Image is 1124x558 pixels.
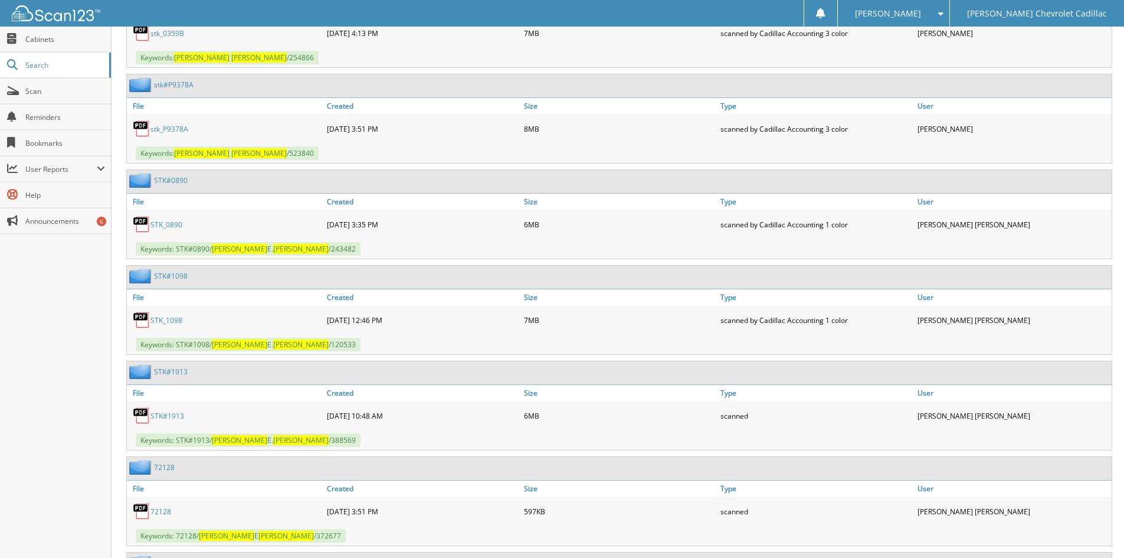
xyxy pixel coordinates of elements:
span: Scan [25,86,105,96]
div: scanned by Cadillac Accounting 1 color [717,213,915,236]
span: Bookmarks [25,138,105,148]
a: File [127,194,324,210]
span: [PERSON_NAME] [174,53,230,63]
img: folder2.png [129,460,154,475]
div: [DATE] 3:51 PM [324,500,521,523]
a: STK#0890 [154,175,188,185]
span: Cabinets [25,34,105,44]
img: folder2.png [129,364,154,379]
span: Keywords: STK#1098/ E. /120533 [136,338,361,351]
div: 6 [97,217,106,226]
a: Created [324,481,521,497]
a: 72128 [150,507,171,517]
a: Size [521,289,718,305]
span: [PERSON_NAME] [174,148,230,158]
a: User [915,98,1112,114]
div: [DATE] 3:35 PM [324,213,521,236]
span: [PERSON_NAME] [258,531,314,541]
span: [PERSON_NAME] [212,435,267,445]
div: scanned [717,500,915,523]
div: 8MB [521,117,718,141]
img: scan123-logo-white.svg [12,5,100,21]
div: 7MB [521,21,718,45]
div: scanned by Cadillac Accounting 1 color [717,308,915,332]
a: Size [521,481,718,497]
span: [PERSON_NAME] [212,244,267,254]
a: stk_0359B [150,28,184,38]
a: Type [717,194,915,210]
img: folder2.png [129,269,154,283]
img: folder2.png [129,77,154,92]
a: Type [717,385,915,401]
a: User [915,194,1112,210]
span: [PERSON_NAME] [273,244,329,254]
span: Help [25,190,105,200]
a: Type [717,98,915,114]
a: File [127,385,324,401]
span: Keywords: STK#0890/ E. /243482 [136,242,361,256]
span: [PERSON_NAME] [855,10,921,17]
div: scanned [717,404,915,428]
span: [PERSON_NAME] [273,340,329,350]
img: PDF.png [133,120,150,138]
span: User Reports [25,164,97,174]
span: Reminders [25,112,105,122]
div: [DATE] 10:48 AM [324,404,521,428]
span: Announcements [25,216,105,226]
span: [PERSON_NAME] [199,531,254,541]
div: 7MB [521,308,718,332]
a: STK#1098 [154,271,188,281]
img: PDF.png [133,24,150,42]
a: File [127,481,324,497]
a: Size [521,98,718,114]
div: scanned by Cadillac Accounting 3 color [717,117,915,141]
div: [PERSON_NAME] [PERSON_NAME] [915,213,1112,236]
div: [DATE] 3:51 PM [324,117,521,141]
a: File [127,289,324,305]
a: Created [324,98,521,114]
div: [PERSON_NAME] [PERSON_NAME] [915,404,1112,428]
a: User [915,481,1112,497]
div: [PERSON_NAME] [915,117,1112,141]
img: PDF.png [133,216,150,233]
a: User [915,289,1112,305]
span: [PERSON_NAME] [273,435,329,445]
a: STK_0890 [150,220,182,230]
img: PDF.png [133,311,150,329]
a: stk_P9378A [150,124,188,134]
span: [PERSON_NAME] Chevrolet Cadillac [967,10,1107,17]
img: PDF.png [133,407,150,425]
span: [PERSON_NAME] [231,53,287,63]
iframe: Chat Widget [1065,501,1124,558]
a: File [127,98,324,114]
span: [PERSON_NAME] [212,340,267,350]
div: [PERSON_NAME] [PERSON_NAME] [915,500,1112,523]
a: Created [324,289,521,305]
a: STK#1913 [150,411,184,421]
a: Size [521,194,718,210]
div: 6MB [521,404,718,428]
span: Keywords: /254866 [136,51,319,64]
img: folder2.png [129,173,154,188]
a: Size [521,385,718,401]
span: [PERSON_NAME] [231,148,287,158]
div: 6MB [521,213,718,236]
img: PDF.png [133,502,150,520]
a: Type [717,481,915,497]
a: Created [324,385,521,401]
div: [PERSON_NAME] [915,21,1112,45]
div: 597KB [521,500,718,523]
span: Keywords: /523840 [136,146,319,160]
a: User [915,385,1112,401]
div: [DATE] 4:13 PM [324,21,521,45]
span: Search [25,60,103,70]
a: 72128 [154,462,175,472]
div: [DATE] 12:46 PM [324,308,521,332]
span: Keywords: STK#1913/ E. /388569 [136,433,361,447]
a: Created [324,194,521,210]
a: STK_1098 [150,315,182,325]
a: stk#P9378A [154,80,194,90]
a: Type [717,289,915,305]
a: STK#1913 [154,367,188,377]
